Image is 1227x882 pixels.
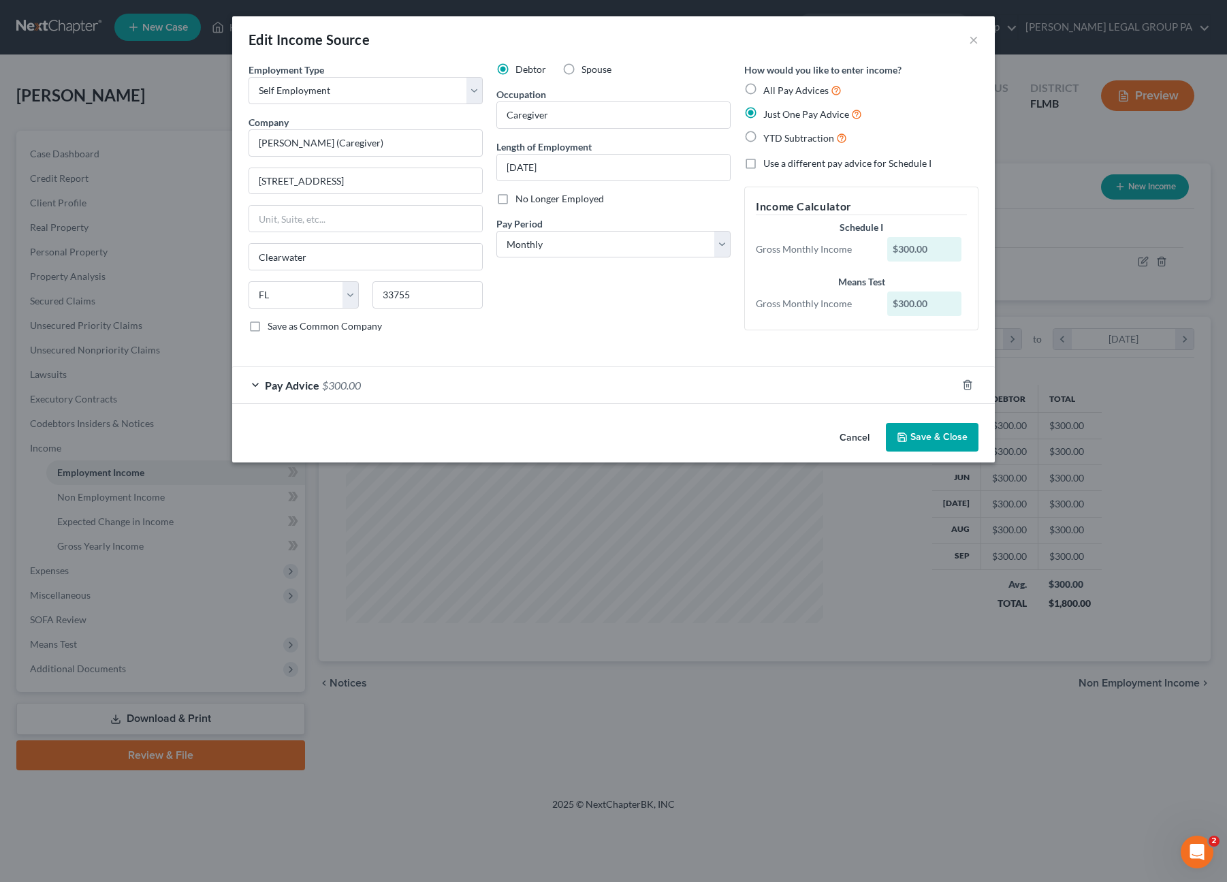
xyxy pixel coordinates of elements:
span: Pay Period [496,218,543,230]
div: $300.00 [887,292,962,316]
input: Unit, Suite, etc... [249,206,482,232]
input: Enter zip... [372,281,483,309]
span: Use a different pay advice for Schedule I [763,157,931,169]
label: Occupation [496,87,546,101]
div: Edit Income Source [249,30,370,49]
label: Length of Employment [496,140,592,154]
div: Means Test [756,275,967,289]
span: Save as Common Company [268,320,382,332]
span: Employment Type [249,64,324,76]
span: Pay Advice [265,379,319,392]
span: YTD Subtraction [763,132,834,144]
input: Enter address... [249,168,482,194]
span: All Pay Advices [763,84,829,96]
button: Save & Close [886,423,978,452]
button: × [969,31,978,48]
span: 2 [1209,836,1220,847]
span: No Longer Employed [515,193,604,204]
div: Gross Monthly Income [749,242,880,256]
div: Gross Monthly Income [749,297,880,311]
iframe: Intercom live chat [1181,836,1213,868]
div: $300.00 [887,237,962,262]
span: Debtor [515,63,546,75]
h5: Income Calculator [756,198,967,215]
label: How would you like to enter income? [744,63,902,77]
input: ex: 2 years [497,155,730,180]
span: $300.00 [322,379,361,392]
input: Search company by name... [249,129,483,157]
input: Enter city... [249,244,482,270]
span: Company [249,116,289,128]
button: Cancel [829,424,880,452]
span: Just One Pay Advice [763,108,849,120]
div: Schedule I [756,221,967,234]
span: Spouse [581,63,611,75]
input: -- [497,102,730,128]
